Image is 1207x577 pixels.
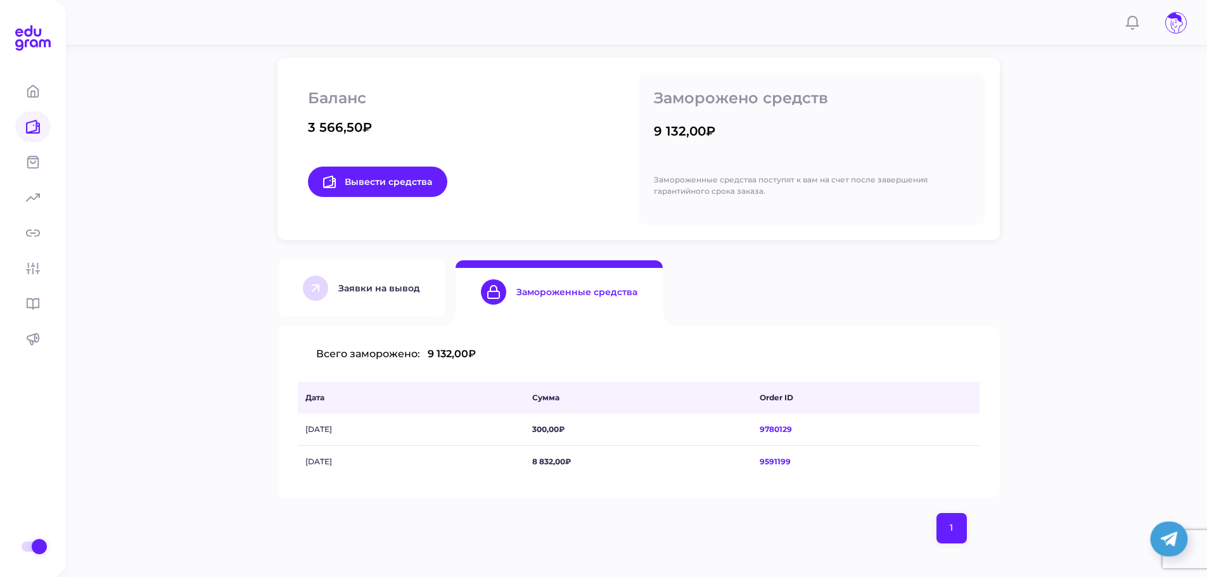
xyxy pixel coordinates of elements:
button: page 1 [936,513,967,543]
span: 9780129 [760,424,980,435]
span: Дата [305,392,525,403]
span: 9591199 [760,456,980,467]
span: [DATE] [305,456,525,467]
span: Сумма [532,392,752,403]
span: [DATE] [305,424,525,435]
p: Замороженные средства поступят к вам на счет после завершения гарантийного срока заказа. [654,174,969,197]
span: Вывести средства [323,175,432,188]
div: Withdraw Requests [298,382,980,478]
a: Вывести средства [308,167,447,197]
div: Замороженные средства [516,286,637,298]
button: Заявки на вывод [278,260,445,316]
span: Order ID [760,392,980,403]
span: 8 832,00₽ [532,456,752,467]
p: Заморожено средств [654,88,969,108]
button: Замороженные средства [456,260,663,316]
p: Всего заморожено: [316,346,420,362]
span: 300,00₽ [532,424,752,435]
div: 3 566,50₽ [308,118,372,136]
div: 9 132,00₽ [654,122,715,140]
div: Заявки на вывод [338,282,420,294]
div: 9 132,00₽ [428,346,476,362]
nav: pagination navigation [934,513,969,543]
p: Баланс [308,88,623,108]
